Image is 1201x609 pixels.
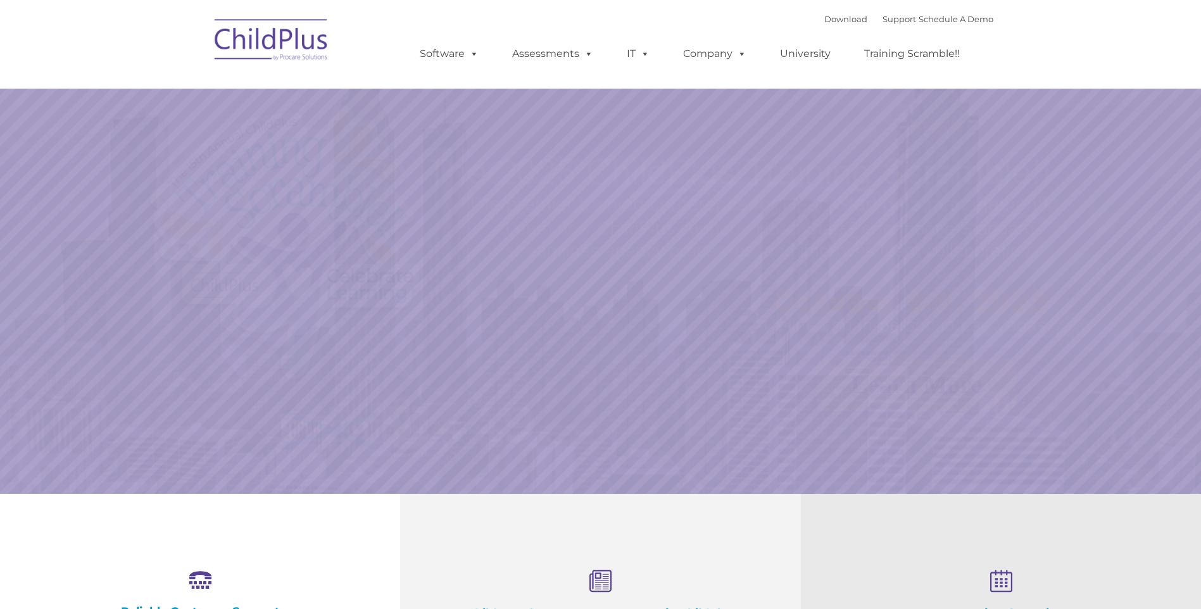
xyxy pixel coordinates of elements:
[767,41,843,66] a: University
[500,41,606,66] a: Assessments
[208,10,335,73] img: ChildPlus by Procare Solutions
[919,14,993,24] a: Schedule A Demo
[614,41,662,66] a: IT
[670,41,759,66] a: Company
[816,358,1017,411] a: Learn More
[852,41,972,66] a: Training Scramble!!
[824,14,993,24] font: |
[407,41,491,66] a: Software
[824,14,867,24] a: Download
[883,14,916,24] a: Support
